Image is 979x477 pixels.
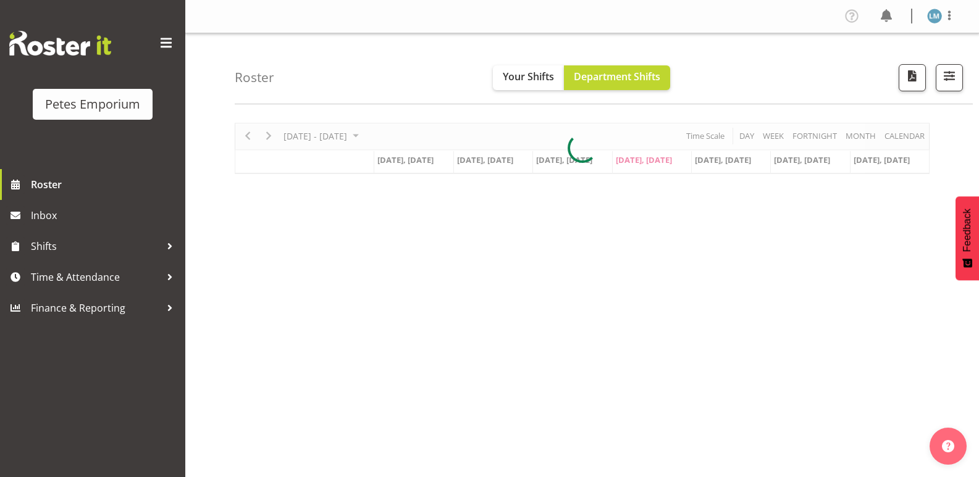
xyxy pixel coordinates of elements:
h4: Roster [235,70,274,85]
button: Feedback - Show survey [956,196,979,280]
span: Time & Attendance [31,268,161,286]
span: Roster [31,175,179,194]
span: Department Shifts [574,70,660,83]
img: lianne-morete5410.jpg [927,9,942,23]
span: Finance & Reporting [31,299,161,317]
button: Download a PDF of the roster according to the set date range. [899,64,926,91]
button: Department Shifts [564,65,670,90]
span: Inbox [31,206,179,225]
button: Your Shifts [493,65,564,90]
img: help-xxl-2.png [942,440,954,452]
img: Rosterit website logo [9,31,111,56]
div: Petes Emporium [45,95,140,114]
span: Your Shifts [503,70,554,83]
span: Feedback [962,209,973,252]
span: Shifts [31,237,161,255]
button: Filter Shifts [936,64,963,91]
